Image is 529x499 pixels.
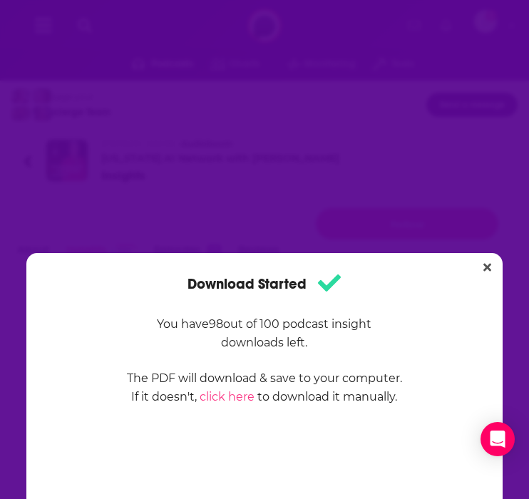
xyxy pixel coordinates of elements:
[200,390,255,403] a: click here
[478,259,497,277] button: Close
[126,315,403,352] p: You have 98 out of 100 podcast insight downloads left.
[126,369,403,406] p: The PDF will download & save to your computer. If it doesn't, to download it manually.
[481,422,515,456] div: Open Intercom Messenger
[188,270,341,298] h1: Download Started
